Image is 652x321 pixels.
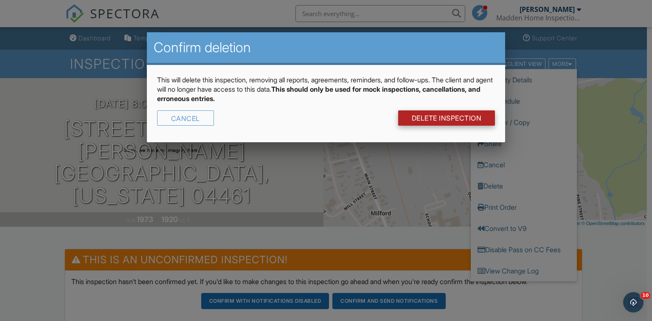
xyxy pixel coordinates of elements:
[154,39,499,56] h2: Confirm deletion
[157,75,495,104] p: This will delete this inspection, removing all reports, agreements, reminders, and follow-ups. Th...
[641,292,650,299] span: 10
[157,85,481,103] strong: This should only be used for mock inspections, cancellations, and erroneous entries.
[398,110,495,126] a: DELETE Inspection
[157,110,214,126] div: Cancel
[623,292,644,313] iframe: Intercom live chat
